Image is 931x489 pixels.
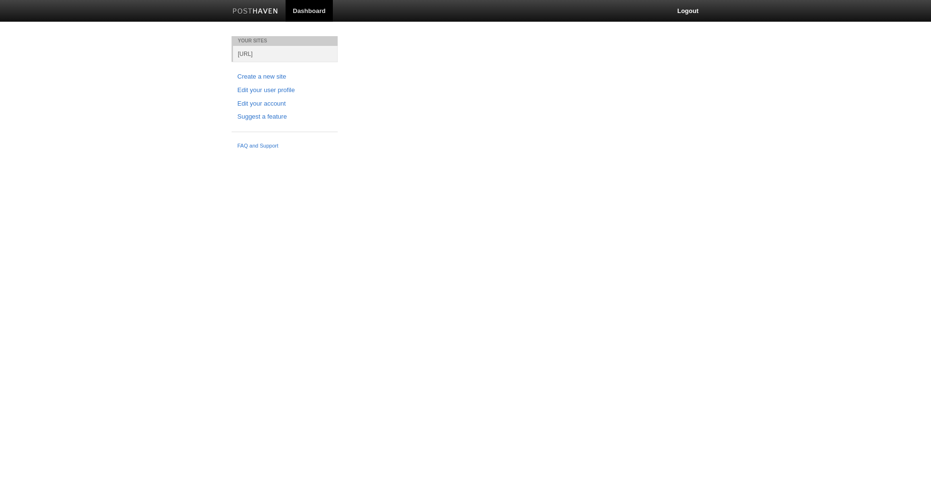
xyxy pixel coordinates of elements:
[237,99,332,109] a: Edit your account
[233,46,338,62] a: [URL]
[232,36,338,46] li: Your Sites
[237,72,332,82] a: Create a new site
[237,142,332,150] a: FAQ and Support
[237,112,332,122] a: Suggest a feature
[237,85,332,95] a: Edit your user profile
[233,8,278,15] img: Posthaven-bar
